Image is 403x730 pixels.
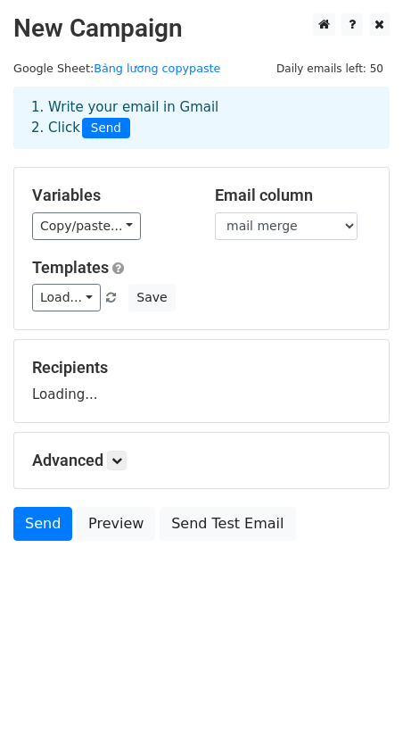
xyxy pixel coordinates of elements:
[270,62,390,75] a: Daily emails left: 50
[160,507,295,541] a: Send Test Email
[215,186,371,205] h5: Email column
[32,358,371,404] div: Loading...
[128,284,175,311] button: Save
[32,284,101,311] a: Load...
[32,212,141,240] a: Copy/paste...
[77,507,155,541] a: Preview
[13,13,390,44] h2: New Campaign
[94,62,220,75] a: Bảng lương copypaste
[32,258,109,277] a: Templates
[13,62,220,75] small: Google Sheet:
[32,451,371,470] h5: Advanced
[270,59,390,79] span: Daily emails left: 50
[32,358,371,377] h5: Recipients
[18,97,385,138] div: 1. Write your email in Gmail 2. Click
[82,118,130,139] span: Send
[32,186,188,205] h5: Variables
[13,507,72,541] a: Send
